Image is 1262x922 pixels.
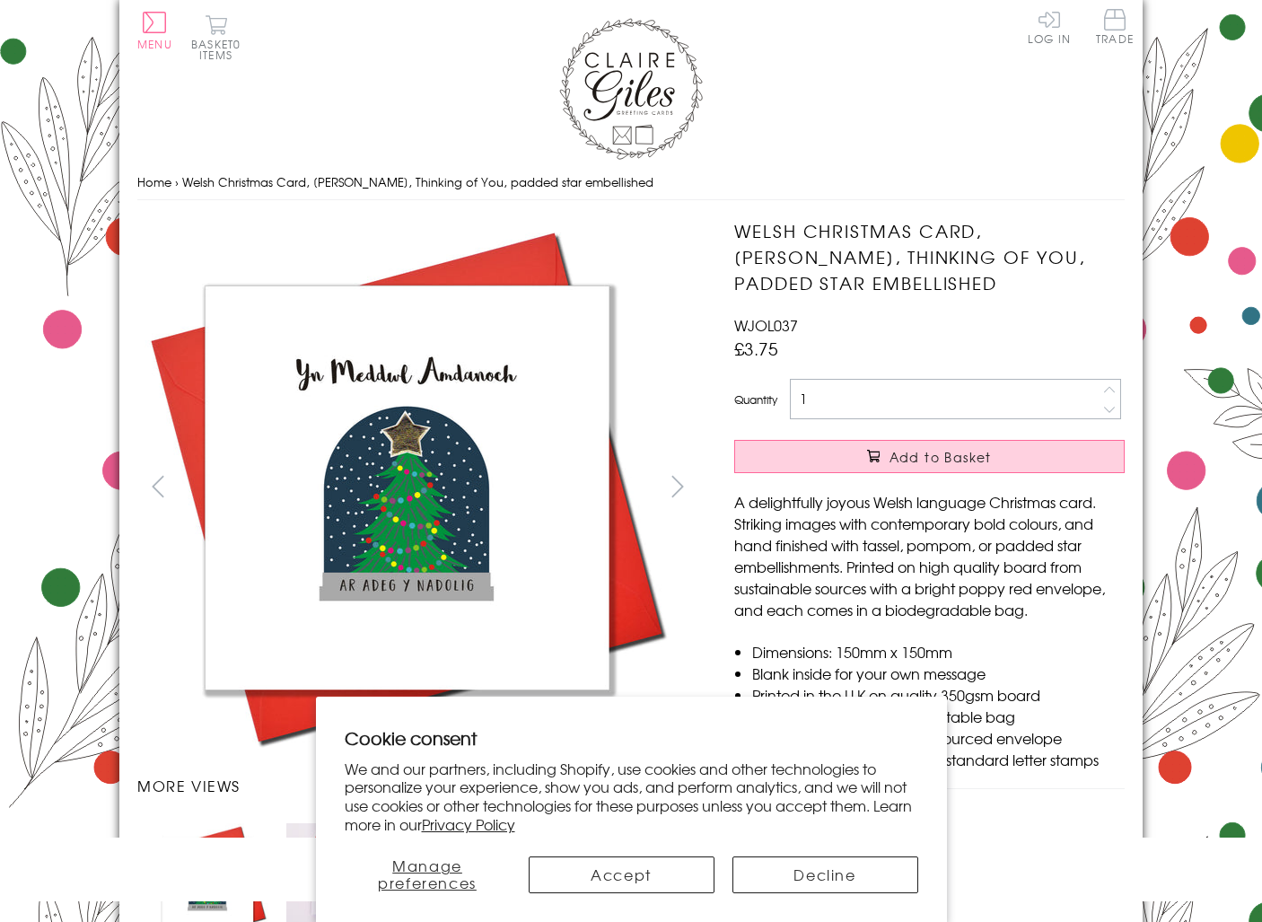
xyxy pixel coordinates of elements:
button: Menu [137,12,172,49]
a: Trade [1096,9,1134,48]
button: Decline [732,856,918,893]
button: Manage preferences [345,856,511,893]
img: Welsh Christmas Card, Nadolig Llawen, Thinking of You, padded star embellished [698,218,1237,757]
a: Log In [1028,9,1071,44]
li: Blank inside for your own message [752,663,1125,684]
button: Add to Basket [734,440,1125,473]
li: Printed in the U.K on quality 350gsm board [752,684,1125,706]
img: Welsh Christmas Card, Nadolig Llawen, Thinking of You, padded star embellished [137,218,676,757]
img: Claire Giles Greetings Cards [559,18,703,160]
li: Dimensions: 150mm x 150mm [752,641,1125,663]
p: A delightfully joyous Welsh language Christmas card. Striking images with contemporary bold colou... [734,491,1125,620]
h3: More views [137,775,698,796]
nav: breadcrumbs [137,164,1125,201]
button: Basket0 items [191,14,241,60]
span: WJOL037 [734,314,798,336]
span: Menu [137,36,172,52]
span: £3.75 [734,336,778,361]
a: Home [137,173,171,190]
a: Privacy Policy [422,813,515,835]
p: We and our partners, including Shopify, use cookies and other technologies to personalize your ex... [345,760,918,834]
button: next [658,466,698,506]
span: 0 items [199,36,241,63]
span: Manage preferences [378,855,477,893]
label: Quantity [734,391,777,408]
span: Add to Basket [890,448,992,466]
span: › [175,173,179,190]
h1: Welsh Christmas Card, [PERSON_NAME], Thinking of You, padded star embellished [734,218,1125,295]
button: prev [137,466,178,506]
h2: Cookie consent [345,725,918,751]
span: Welsh Christmas Card, [PERSON_NAME], Thinking of You, padded star embellished [182,173,653,190]
button: Accept [529,856,714,893]
span: Trade [1096,9,1134,44]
